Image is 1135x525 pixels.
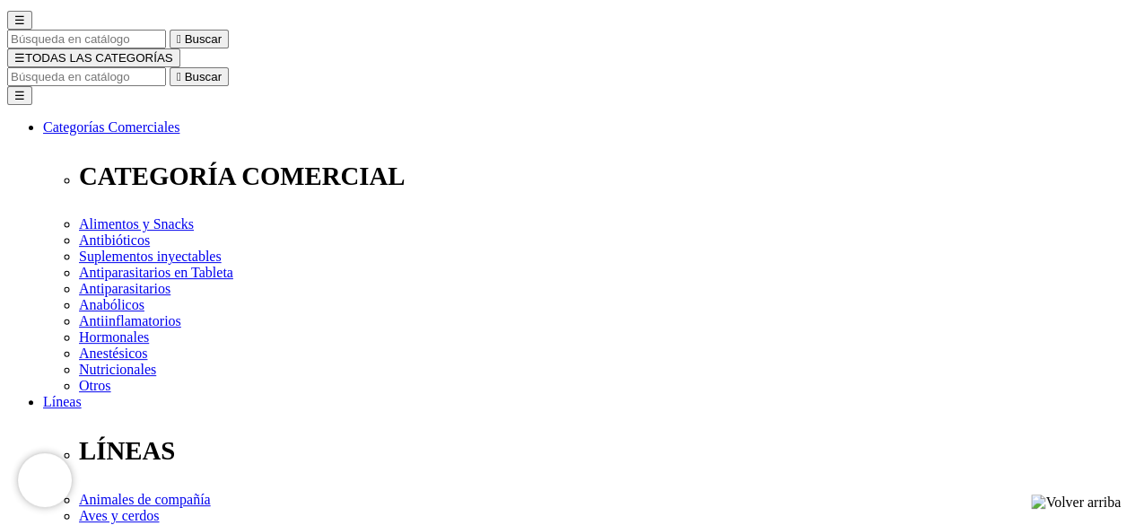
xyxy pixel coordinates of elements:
[177,70,181,83] i: 
[185,70,222,83] span: Buscar
[79,346,147,361] a: Anestésicos
[79,313,181,328] a: Antiinflamatorios
[170,30,229,48] button:  Buscar
[79,378,111,393] a: Otros
[79,249,222,264] a: Suplementos inyectables
[79,297,144,312] a: Anabólicos
[79,162,1128,191] p: CATEGORÍA COMERCIAL
[43,119,179,135] a: Categorías Comerciales
[18,453,72,507] iframe: Brevo live chat
[177,32,181,46] i: 
[7,30,166,48] input: Buscar
[79,436,1128,466] p: LÍNEAS
[7,48,180,67] button: ☰TODAS LAS CATEGORÍAS
[79,232,150,248] a: Antibióticos
[1031,494,1121,511] img: Volver arriba
[79,265,233,280] a: Antiparasitarios en Tableta
[43,394,82,409] a: Líneas
[7,67,166,86] input: Buscar
[79,329,149,345] a: Hormonales
[170,67,229,86] button:  Buscar
[79,362,156,377] a: Nutricionales
[14,51,25,65] span: ☰
[7,11,32,30] button: ☰
[14,13,25,27] span: ☰
[79,492,211,507] a: Animales de compañía
[79,216,194,232] a: Alimentos y Snacks
[79,281,170,296] a: Antiparasitarios
[185,32,222,46] span: Buscar
[79,508,159,523] a: Aves y cerdos
[7,86,32,105] button: ☰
